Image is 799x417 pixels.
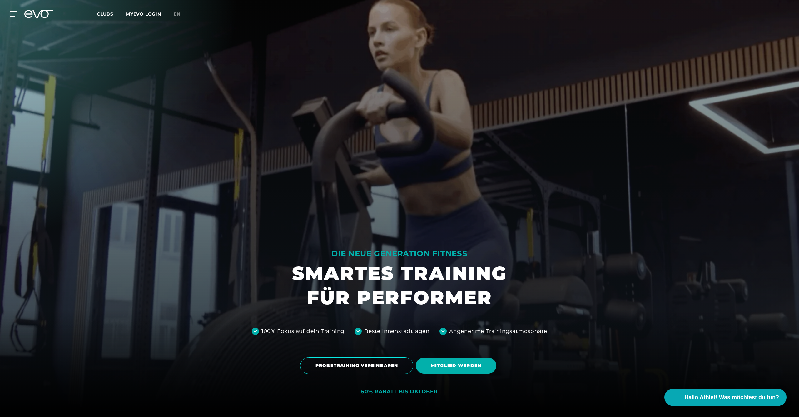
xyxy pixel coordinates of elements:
div: 50% RABATT BIS OKTOBER [361,389,438,395]
a: Clubs [97,11,126,17]
div: Beste Innenstadtlagen [364,327,429,335]
span: Hallo Athlet! Was möchtest du tun? [684,393,779,402]
div: Angenehme Trainingsatmosphäre [449,327,547,335]
h1: SMARTES TRAINING FÜR PERFORMER [292,261,507,310]
a: MYEVO LOGIN [126,11,161,17]
div: DIE NEUE GENERATION FITNESS [292,249,507,259]
a: en [174,11,188,18]
button: Hallo Athlet! Was möchtest du tun? [664,389,787,406]
span: MITGLIED WERDEN [431,362,481,369]
span: en [174,11,181,17]
span: PROBETRAINING VEREINBAREN [315,362,398,369]
span: Clubs [97,11,113,17]
a: PROBETRAINING VEREINBAREN [300,353,416,379]
a: MITGLIED WERDEN [416,353,499,378]
div: 100% Fokus auf dein Training [261,327,345,335]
